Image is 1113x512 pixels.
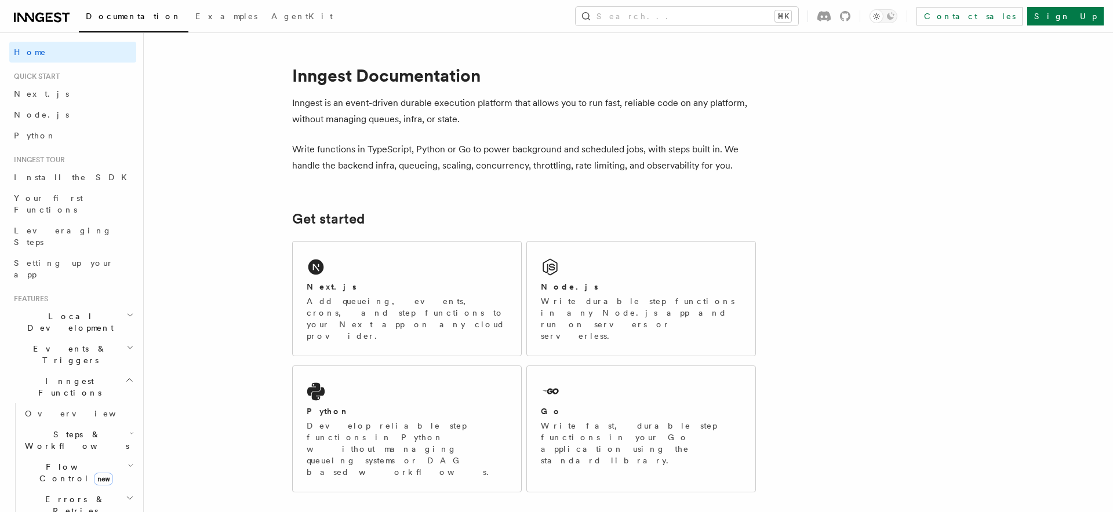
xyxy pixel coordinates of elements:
[9,375,125,398] span: Inngest Functions
[20,461,128,484] span: Flow Control
[9,371,136,403] button: Inngest Functions
[916,7,1023,25] a: Contact sales
[526,241,756,356] a: Node.jsWrite durable step functions in any Node.js app and run on servers or serverless.
[14,193,83,214] span: Your first Functions
[86,12,181,21] span: Documentation
[94,473,113,485] span: new
[9,104,136,125] a: Node.js
[188,3,264,31] a: Examples
[14,110,69,119] span: Node.js
[9,294,48,303] span: Features
[9,72,60,81] span: Quick start
[9,188,136,220] a: Your first Functions
[292,211,365,227] a: Get started
[9,338,136,371] button: Events & Triggers
[307,281,357,292] h2: Next.js
[307,295,507,342] p: Add queueing, events, crons, and step functions to your Next app on any cloud provider.
[14,173,134,182] span: Install the SDK
[14,89,69,98] span: Next.js
[307,405,350,417] h2: Python
[14,226,112,247] span: Leveraging Steps
[292,241,522,356] a: Next.jsAdd queueing, events, crons, and step functions to your Next app on any cloud provider.
[9,310,126,334] span: Local Development
[541,295,741,342] p: Write durable step functions in any Node.js app and run on servers or serverless.
[576,7,798,25] button: Search...⌘K
[775,10,791,22] kbd: ⌘K
[9,83,136,104] a: Next.js
[14,46,46,58] span: Home
[264,3,340,31] a: AgentKit
[195,12,257,21] span: Examples
[9,306,136,338] button: Local Development
[9,253,136,285] a: Setting up your app
[14,131,56,140] span: Python
[292,365,522,492] a: PythonDevelop reliable step functions in Python without managing queueing systems or DAG based wo...
[20,456,136,489] button: Flow Controlnew
[271,12,333,21] span: AgentKit
[9,125,136,146] a: Python
[25,409,144,418] span: Overview
[20,424,136,456] button: Steps & Workflows
[9,220,136,253] a: Leveraging Steps
[9,42,136,63] a: Home
[292,95,756,127] p: Inngest is an event-driven durable execution platform that allows you to run fast, reliable code ...
[292,141,756,174] p: Write functions in TypeScript, Python or Go to power background and scheduled jobs, with steps bu...
[541,281,598,292] h2: Node.js
[541,405,562,417] h2: Go
[292,65,756,86] h1: Inngest Documentation
[307,420,507,478] p: Develop reliable step functions in Python without managing queueing systems or DAG based workflows.
[9,343,126,366] span: Events & Triggers
[541,420,741,466] p: Write fast, durable step functions in your Go application using the standard library.
[9,155,65,164] span: Inngest tour
[20,429,129,452] span: Steps & Workflows
[1027,7,1104,25] a: Sign Up
[9,167,136,188] a: Install the SDK
[526,365,756,492] a: GoWrite fast, durable step functions in your Go application using the standard library.
[20,403,136,424] a: Overview
[870,9,897,23] button: Toggle dark mode
[79,3,188,32] a: Documentation
[14,258,114,279] span: Setting up your app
